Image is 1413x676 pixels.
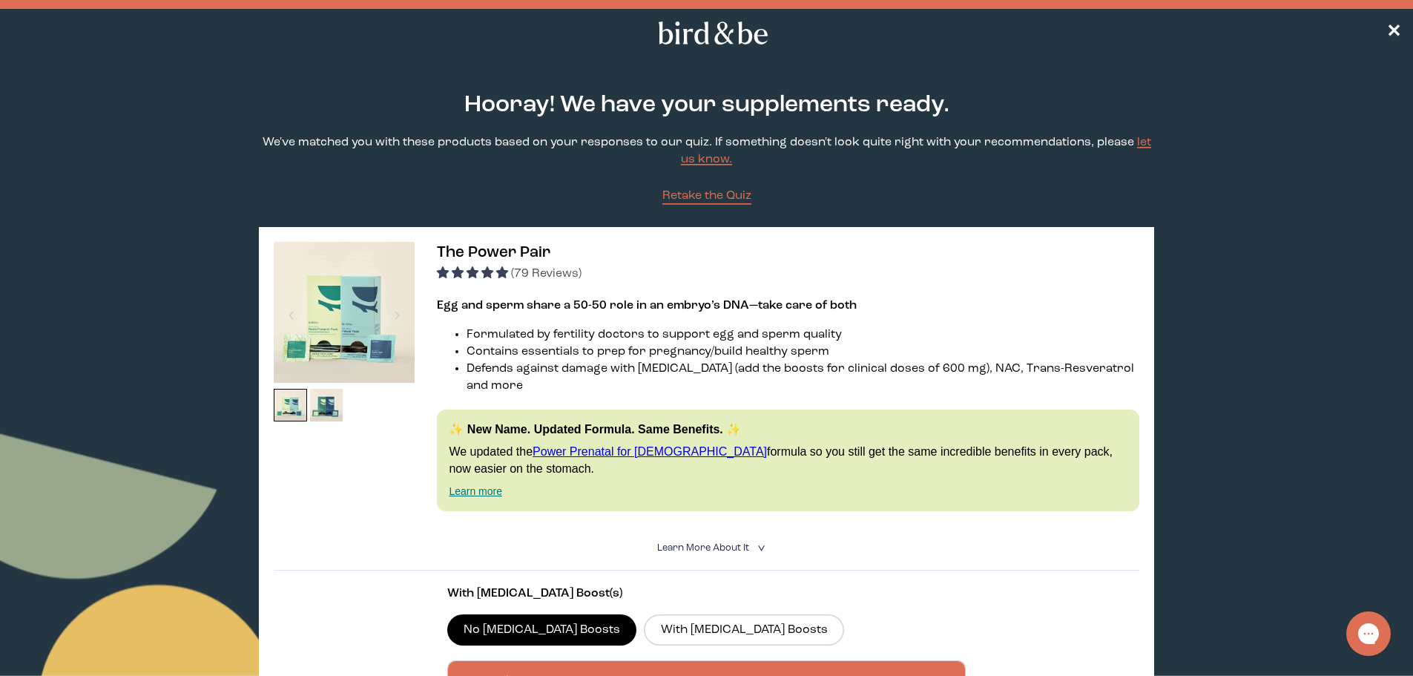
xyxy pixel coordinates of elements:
[467,361,1139,395] li: Defends against damage with [MEDICAL_DATA] (add the boosts for clinical doses of 600 mg), NAC, Tr...
[259,134,1153,168] p: We've matched you with these products based on your responses to our quiz. If something doesn't l...
[1339,606,1398,661] iframe: Gorgias live chat messenger
[437,300,857,312] strong: Egg and sperm share a 50-50 role in an embryo’s DNA—take care of both
[449,423,741,436] strong: ✨ New Name. Updated Formula. Same Benefits. ✨
[447,614,637,646] label: No [MEDICAL_DATA] Boosts
[753,544,767,552] i: <
[662,188,751,205] a: Retake the Quiz
[310,389,343,422] img: thumbnail image
[449,485,502,497] a: Learn more
[449,444,1127,477] p: We updated the formula so you still get the same incredible benefits in every pack, now easier on...
[1386,20,1401,46] a: ✕
[467,326,1139,344] li: Formulated by fertility doctors to support egg and sperm quality
[437,245,550,260] span: The Power Pair
[437,268,511,280] span: 4.92 stars
[511,268,582,280] span: (79 Reviews)
[644,614,844,646] label: With [MEDICAL_DATA] Boosts
[274,242,415,383] img: thumbnail image
[467,344,1139,361] li: Contains essentials to prep for pregnancy/build healthy sperm
[1386,24,1401,42] span: ✕
[657,541,757,555] summary: Learn More About it <
[657,543,749,553] span: Learn More About it
[662,190,751,202] span: Retake the Quiz
[438,88,975,122] h2: Hooray! We have your supplements ready.
[681,137,1151,165] a: let us know.
[533,445,767,458] a: Power Prenatal for [DEMOGRAPHIC_DATA]
[274,389,307,422] img: thumbnail image
[447,585,966,603] p: With [MEDICAL_DATA] Boost(s)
